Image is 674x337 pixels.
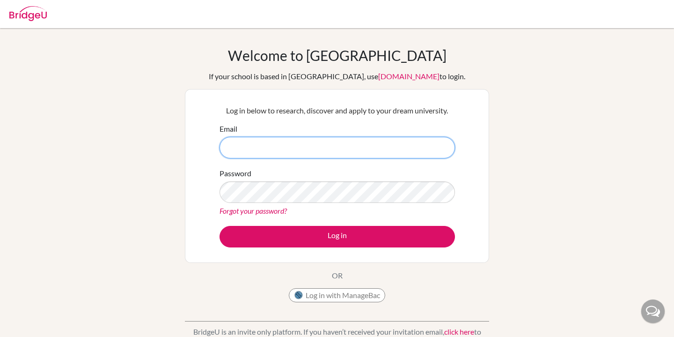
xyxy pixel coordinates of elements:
span: Help [22,7,41,15]
button: Log in with ManageBac [289,288,385,302]
p: Log in below to research, discover and apply to your dream university. [220,105,455,116]
a: click here [444,327,474,336]
h1: Welcome to [GEOGRAPHIC_DATA] [228,47,447,64]
p: OR [332,270,343,281]
a: Forgot your password? [220,206,287,215]
label: Email [220,123,237,135]
button: Log in [220,226,455,247]
label: Password [220,168,251,179]
div: If your school is based in [GEOGRAPHIC_DATA], use to login. [209,71,465,82]
a: [DOMAIN_NAME] [378,72,440,81]
img: Bridge-U [9,6,47,21]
